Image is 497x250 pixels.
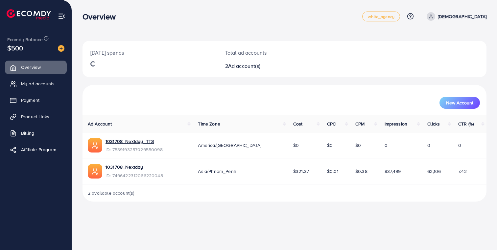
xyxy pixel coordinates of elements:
[427,142,430,149] span: 0
[327,121,336,127] span: CPC
[21,64,41,70] span: Overview
[293,121,303,127] span: Cost
[7,43,23,53] span: $500
[58,13,65,20] img: menu
[5,61,67,74] a: Overview
[438,13,486,20] p: [DEMOGRAPHIC_DATA]
[21,80,55,87] span: My ad accounts
[198,168,236,175] span: Asia/Phnom_Penh
[90,49,209,57] p: [DATE] spends
[385,142,388,149] span: 0
[355,142,361,149] span: $0
[198,142,261,149] span: America/[GEOGRAPHIC_DATA]
[5,94,67,107] a: Payment
[88,138,102,153] img: ic-ads-acc.e4c84228.svg
[198,121,220,127] span: Time Zone
[106,138,163,145] a: 1031708_Nextday_TTS
[327,142,333,149] span: $0
[21,113,49,120] span: Product Links
[427,168,441,175] span: 62,106
[88,121,112,127] span: Ad Account
[5,77,67,90] a: My ad accounts
[88,164,102,179] img: ic-ads-acc.e4c84228.svg
[355,168,367,175] span: $0.38
[424,12,486,21] a: [DEMOGRAPHIC_DATA]
[458,142,461,149] span: 0
[5,143,67,156] a: Affiliate Program
[293,168,309,175] span: $321.37
[385,168,401,175] span: 837,499
[58,45,64,52] img: image
[458,168,467,175] span: 7.42
[21,130,34,136] span: Billing
[427,121,440,127] span: Clicks
[368,14,394,19] span: white_agency
[228,62,260,69] span: Ad account(s)
[7,36,43,43] span: Ecomdy Balance
[225,49,310,57] p: Total ad accounts
[106,164,163,170] a: 1031708_Nextday
[446,100,473,105] span: New Account
[21,97,39,103] span: Payment
[83,12,121,21] h3: Overview
[5,110,67,123] a: Product Links
[225,63,310,69] h2: 2
[88,190,135,196] span: 2 available account(s)
[7,9,51,19] img: logo
[5,126,67,140] a: Billing
[439,97,480,109] button: New Account
[106,172,163,179] span: ID: 7496422312066220048
[293,142,299,149] span: $0
[106,146,163,153] span: ID: 7539193257029550098
[327,168,339,175] span: $0.01
[385,121,408,127] span: Impression
[355,121,365,127] span: CPM
[458,121,474,127] span: CTR (%)
[362,12,400,21] a: white_agency
[21,146,56,153] span: Affiliate Program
